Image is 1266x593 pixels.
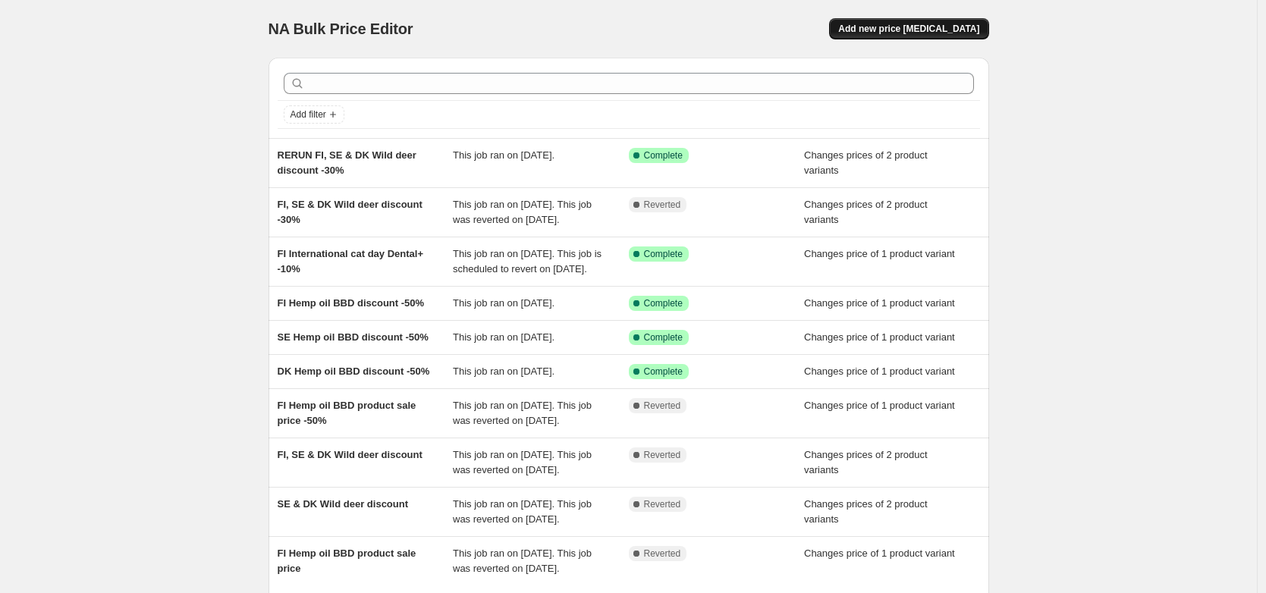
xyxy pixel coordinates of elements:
[644,199,681,211] span: Reverted
[453,366,554,377] span: This job ran on [DATE].
[804,548,955,559] span: Changes price of 1 product variant
[453,199,592,225] span: This job ran on [DATE]. This job was reverted on [DATE].
[269,20,413,37] span: NA Bulk Price Editor
[278,449,423,460] span: FI, SE & DK Wild deer discount
[644,366,683,378] span: Complete
[278,297,425,309] span: FI Hemp oil BBD discount -50%
[804,498,928,525] span: Changes prices of 2 product variants
[278,199,423,225] span: FI, SE & DK Wild deer discount -30%
[278,548,416,574] span: FI Hemp oil BBD product sale price
[453,400,592,426] span: This job ran on [DATE]. This job was reverted on [DATE].
[278,248,424,275] span: FI International cat day Dental+ -10%
[644,331,683,344] span: Complete
[644,449,681,461] span: Reverted
[804,149,928,176] span: Changes prices of 2 product variants
[278,149,416,176] span: RERUN FI, SE & DK Wild deer discount -30%
[804,449,928,475] span: Changes prices of 2 product variants
[453,149,554,161] span: This job ran on [DATE].
[644,548,681,560] span: Reverted
[278,498,409,510] span: SE & DK Wild deer discount
[644,248,683,260] span: Complete
[278,366,430,377] span: DK Hemp oil BBD discount -50%
[278,400,416,426] span: FI Hemp oil BBD product sale price -50%
[644,400,681,412] span: Reverted
[838,23,979,35] span: Add new price [MEDICAL_DATA]
[829,18,988,39] button: Add new price [MEDICAL_DATA]
[453,449,592,475] span: This job ran on [DATE]. This job was reverted on [DATE].
[804,199,928,225] span: Changes prices of 2 product variants
[644,297,683,309] span: Complete
[804,366,955,377] span: Changes price of 1 product variant
[278,331,429,343] span: SE Hemp oil BBD discount -50%
[644,498,681,510] span: Reverted
[291,108,326,121] span: Add filter
[453,297,554,309] span: This job ran on [DATE].
[804,400,955,411] span: Changes price of 1 product variant
[284,105,344,124] button: Add filter
[453,248,602,275] span: This job ran on [DATE]. This job is scheduled to revert on [DATE].
[804,297,955,309] span: Changes price of 1 product variant
[453,331,554,343] span: This job ran on [DATE].
[804,331,955,343] span: Changes price of 1 product variant
[644,149,683,162] span: Complete
[453,498,592,525] span: This job ran on [DATE]. This job was reverted on [DATE].
[453,548,592,574] span: This job ran on [DATE]. This job was reverted on [DATE].
[804,248,955,259] span: Changes price of 1 product variant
